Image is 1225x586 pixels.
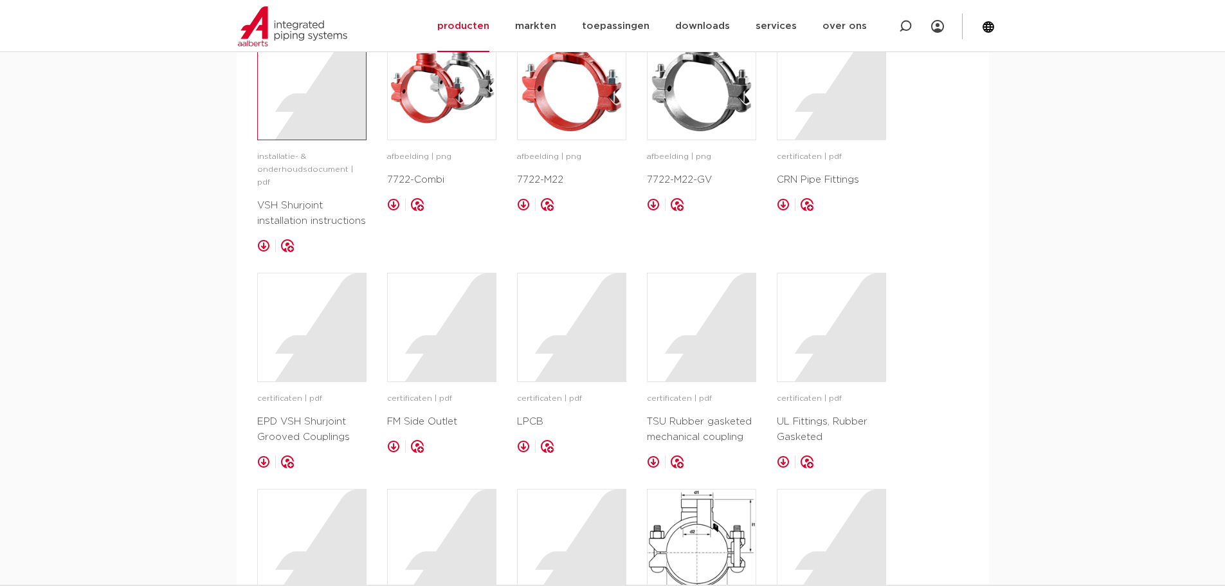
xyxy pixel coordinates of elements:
img: image for 7722-M22-GV [648,32,756,140]
p: certificaten | pdf [517,392,626,405]
p: certificaten | pdf [777,151,886,163]
p: VSH Shurjoint installation instructions [257,198,367,229]
a: image for 7722-Combi [387,31,496,140]
p: 7722-M22 [517,172,626,188]
img: image for 7722-M22 [518,32,626,140]
img: image for 7722-Combi [388,32,496,140]
p: certificaten | pdf [257,392,367,405]
p: afbeelding | png [647,151,756,163]
p: TSU Rubber gasketed mechanical coupling [647,414,756,445]
p: installatie- & onderhoudsdocument | pdf [257,151,367,189]
p: CRN Pipe Fittings [777,172,886,188]
a: image for 7722-M22-GV [647,31,756,140]
p: afbeelding | png [517,151,626,163]
p: certificaten | pdf [387,392,496,405]
p: FM Side Outlet [387,414,496,430]
p: 7722-M22-GV [647,172,756,188]
p: afbeelding | png [387,151,496,163]
p: certificaten | pdf [777,392,886,405]
p: 7722-Combi [387,172,496,188]
p: certificaten | pdf [647,392,756,405]
p: UL Fittings, Rubber Gasketed [777,414,886,445]
p: LPCB [517,414,626,430]
p: EPD VSH Shurjoint Grooved Couplings [257,414,367,445]
a: image for 7722-M22 [517,31,626,140]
